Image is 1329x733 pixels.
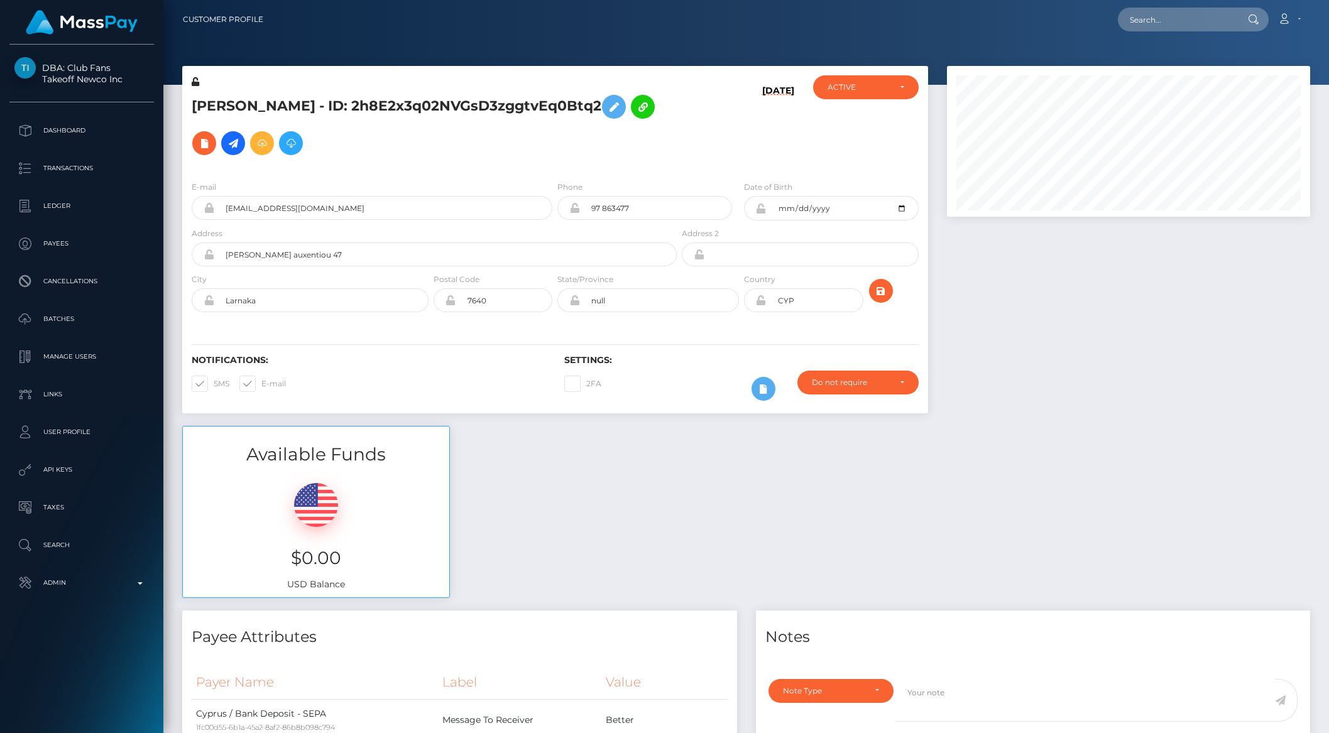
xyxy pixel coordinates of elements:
img: USD.png [294,483,338,527]
h3: $0.00 [192,546,440,570]
label: 2FA [564,376,601,392]
small: 1fc00d55-6b1a-45a2-8af2-86b8b098c794 [196,723,335,732]
p: Dashboard [14,121,149,140]
p: Cancellations [14,272,149,291]
label: Phone [557,182,582,193]
button: ACTIVE [813,75,919,99]
a: Links [9,379,154,410]
a: User Profile [9,416,154,448]
label: Address [192,228,222,239]
p: Transactions [14,159,149,178]
div: Note Type [783,686,865,696]
h3: Available Funds [183,442,449,467]
a: Transactions [9,153,154,184]
a: Customer Profile [183,6,263,33]
p: Taxes [14,498,149,517]
span: DBA: Club Fans Takeoff Newco Inc [9,62,154,85]
img: MassPay Logo [26,10,138,35]
th: Value [601,665,728,700]
h6: [DATE] [762,85,794,166]
a: Search [9,529,154,561]
p: Links [14,385,149,404]
label: E-mail [239,376,286,392]
a: Ledger [9,190,154,222]
label: State/Province [557,274,613,285]
h4: Payee Attributes [192,626,728,648]
h6: Notifications: [192,355,545,366]
div: USD Balance [183,467,449,597]
label: E-mail [192,182,216,193]
button: Note Type [768,679,894,703]
p: Payees [14,234,149,253]
label: Postal Code [434,274,479,285]
div: Do not require [812,377,889,388]
a: Manage Users [9,341,154,372]
p: Manage Users [14,347,149,366]
label: SMS [192,376,229,392]
input: Search... [1118,8,1236,31]
a: Initiate Payout [221,131,245,155]
p: User Profile [14,423,149,442]
a: Cancellations [9,266,154,297]
label: Date of Birth [744,182,792,193]
p: Search [14,536,149,555]
p: Ledger [14,197,149,215]
a: API Keys [9,454,154,486]
a: Payees [9,228,154,259]
label: Address 2 [682,228,719,239]
label: Country [744,274,775,285]
button: Do not require [797,371,918,394]
h4: Notes [765,626,1301,648]
p: API Keys [14,460,149,479]
h5: [PERSON_NAME] - ID: 2h8E2x3q02NVGsD3zggtvEq0Btq2 [192,89,670,161]
p: Admin [14,573,149,592]
a: Batches [9,303,154,335]
div: ACTIVE [828,82,890,92]
a: Taxes [9,492,154,523]
h6: Settings: [564,355,918,366]
th: Payer Name [192,665,438,700]
p: Batches [14,310,149,328]
a: Admin [9,567,154,599]
th: Label [438,665,601,700]
a: Dashboard [9,115,154,146]
img: Takeoff Newco Inc [14,57,36,79]
label: City [192,274,207,285]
